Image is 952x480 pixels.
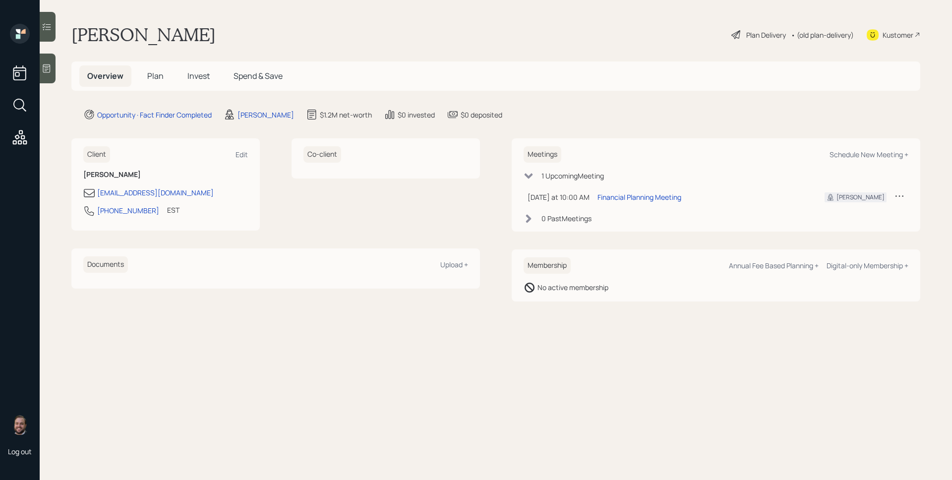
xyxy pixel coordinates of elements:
div: 0 Past Meeting s [541,213,592,224]
div: No active membership [537,282,608,293]
div: [DATE] at 10:00 AM [528,192,590,202]
div: Opportunity · Fact Finder Completed [97,110,212,120]
h6: Client [83,146,110,163]
div: $1.2M net-worth [320,110,372,120]
div: Log out [8,447,32,456]
div: Digital-only Membership + [827,261,908,270]
span: Plan [147,70,164,81]
div: Upload + [440,260,468,269]
div: Edit [236,150,248,159]
h6: Membership [524,257,571,274]
div: Financial Planning Meeting [597,192,681,202]
span: Spend & Save [234,70,283,81]
div: 1 Upcoming Meeting [541,171,604,181]
img: james-distasi-headshot.png [10,415,30,435]
h1: [PERSON_NAME] [71,24,216,46]
div: $0 invested [398,110,435,120]
h6: Documents [83,256,128,273]
div: [EMAIL_ADDRESS][DOMAIN_NAME] [97,187,214,198]
div: [PERSON_NAME] [238,110,294,120]
div: Kustomer [883,30,913,40]
span: Overview [87,70,123,81]
span: Invest [187,70,210,81]
div: [PHONE_NUMBER] [97,205,159,216]
h6: [PERSON_NAME] [83,171,248,179]
div: $0 deposited [461,110,502,120]
div: [PERSON_NAME] [836,193,885,202]
h6: Co-client [303,146,341,163]
div: Plan Delivery [746,30,786,40]
h6: Meetings [524,146,561,163]
div: Annual Fee Based Planning + [729,261,819,270]
div: • (old plan-delivery) [791,30,854,40]
div: EST [167,205,179,215]
div: Schedule New Meeting + [830,150,908,159]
